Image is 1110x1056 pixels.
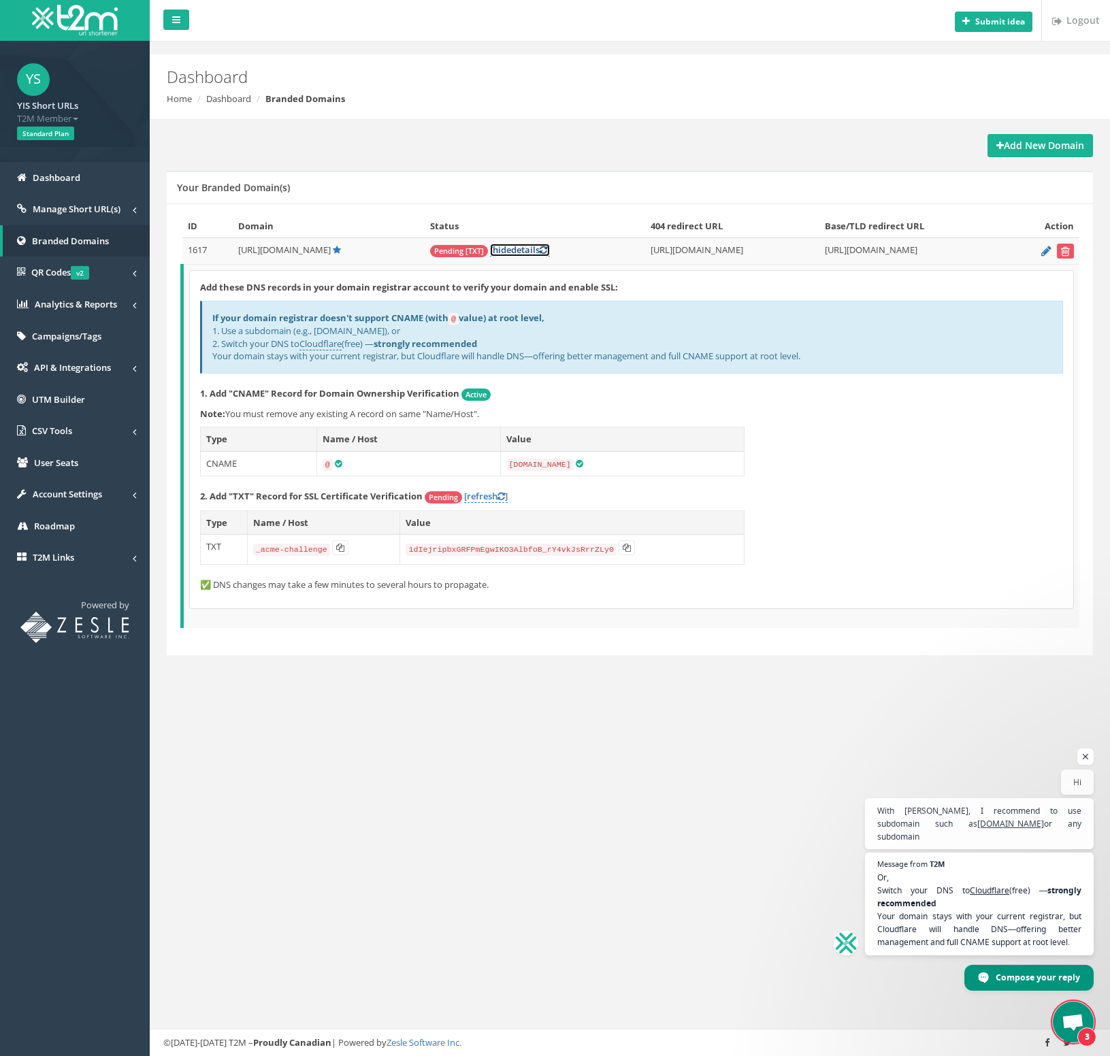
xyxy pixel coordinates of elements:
[81,599,129,611] span: Powered by
[1006,214,1079,238] th: Action
[200,408,1063,420] p: You must remove any existing A record on same "Name/Host".
[233,214,425,238] th: Domain
[493,244,511,256] span: hide
[996,139,1084,152] strong: Add New Domain
[987,134,1093,157] a: Add New Domain
[448,313,459,325] code: @
[387,1036,461,1049] a: Zesle Software Inc.
[182,214,233,238] th: ID
[167,93,192,105] a: Home
[975,16,1025,27] b: Submit idea
[645,238,820,265] td: [URL][DOMAIN_NAME]
[17,99,78,112] strong: YIS Short URLs
[506,459,574,471] code: [DOMAIN_NAME]
[877,860,928,868] span: Message from
[819,214,1005,238] th: Base/TLD redirect URL
[200,578,1063,591] p: ✅ DNS changes may take a few minutes to several hours to propagate.
[200,387,459,399] strong: 1. Add "CNAME" Record for Domain Ownership Verification
[299,337,342,350] a: Cloudflare
[201,510,248,535] th: Type
[461,389,491,401] span: Active
[238,244,331,256] span: [URL][DOMAIN_NAME]
[33,171,80,184] span: Dashboard
[35,298,117,310] span: Analytics & Reports
[32,330,101,342] span: Campaigns/Tags
[265,93,345,105] strong: Branded Domains
[201,427,317,452] th: Type
[1053,1002,1094,1042] div: Open chat
[20,612,129,643] img: T2M URL Shortener powered by Zesle Software Inc.
[34,457,78,469] span: User Seats
[645,214,820,238] th: 404 redirect URL
[163,1036,1096,1049] div: ©[DATE]-[DATE] T2M – | Powered by
[200,281,618,293] strong: Add these DNS records in your domain registrar account to verify your domain and enable SSL:
[17,63,50,96] span: YS
[32,393,85,406] span: UTM Builder
[406,544,617,556] code: 1dIejripbxGRFPmEgwIKO3AlbfoB_rY4vkJsRrrZLy0
[819,238,1005,265] td: [URL][DOMAIN_NAME]
[500,427,744,452] th: Value
[201,451,317,476] td: CNAME
[490,244,550,257] a: [hidedetails]
[316,427,500,452] th: Name / Host
[930,860,945,868] span: T2M
[430,245,488,257] span: Pending [TXT]
[206,93,251,105] a: Dashboard
[34,361,111,374] span: API & Integrations
[17,112,133,125] span: T2M Member
[253,544,330,556] code: _acme-challenge
[33,488,102,500] span: Account Settings
[33,551,74,563] span: T2M Links
[996,966,1080,989] span: Compose your reply
[177,182,290,193] h5: Your Branded Domain(s)
[33,203,120,215] span: Manage Short URL(s)
[17,127,74,140] span: Standard Plan
[32,235,109,247] span: Branded Domains
[71,266,89,280] span: v2
[333,244,341,256] a: Default
[32,5,118,35] img: T2M
[200,490,423,502] strong: 2. Add "TXT" Record for SSL Certificate Verification
[323,459,333,471] code: @
[17,96,133,125] a: YIS Short URLs T2M Member
[425,491,462,504] span: Pending
[1073,776,1081,789] span: Hi
[877,871,1081,948] span: Or, Switch your DNS to (free) — Your domain stays with your current registrar, but Cloudflare wil...
[31,266,89,278] span: QR Codes
[167,68,935,86] h2: Dashboard
[32,425,72,437] span: CSV Tools
[1077,1027,1096,1046] span: 3
[34,520,75,532] span: Roadmap
[182,238,233,265] td: 1617
[425,214,645,238] th: Status
[253,1036,331,1049] strong: Proudly Canadian
[374,337,477,350] b: strongly recommended
[200,301,1063,374] div: 1. Use a subdomain (e.g., [DOMAIN_NAME]), or 2. Switch your DNS to (free) — Your domain stays wit...
[400,510,745,535] th: Value
[212,312,544,324] b: If your domain registrar doesn't support CNAME (with value) at root level,
[247,510,400,535] th: Name / Host
[200,408,225,420] b: Note:
[955,12,1032,32] button: Submit idea
[877,804,1081,843] span: With [PERSON_NAME], I recommend to use subdomain such as or any subdomain
[464,490,508,503] a: [refresh]
[201,535,248,565] td: TXT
